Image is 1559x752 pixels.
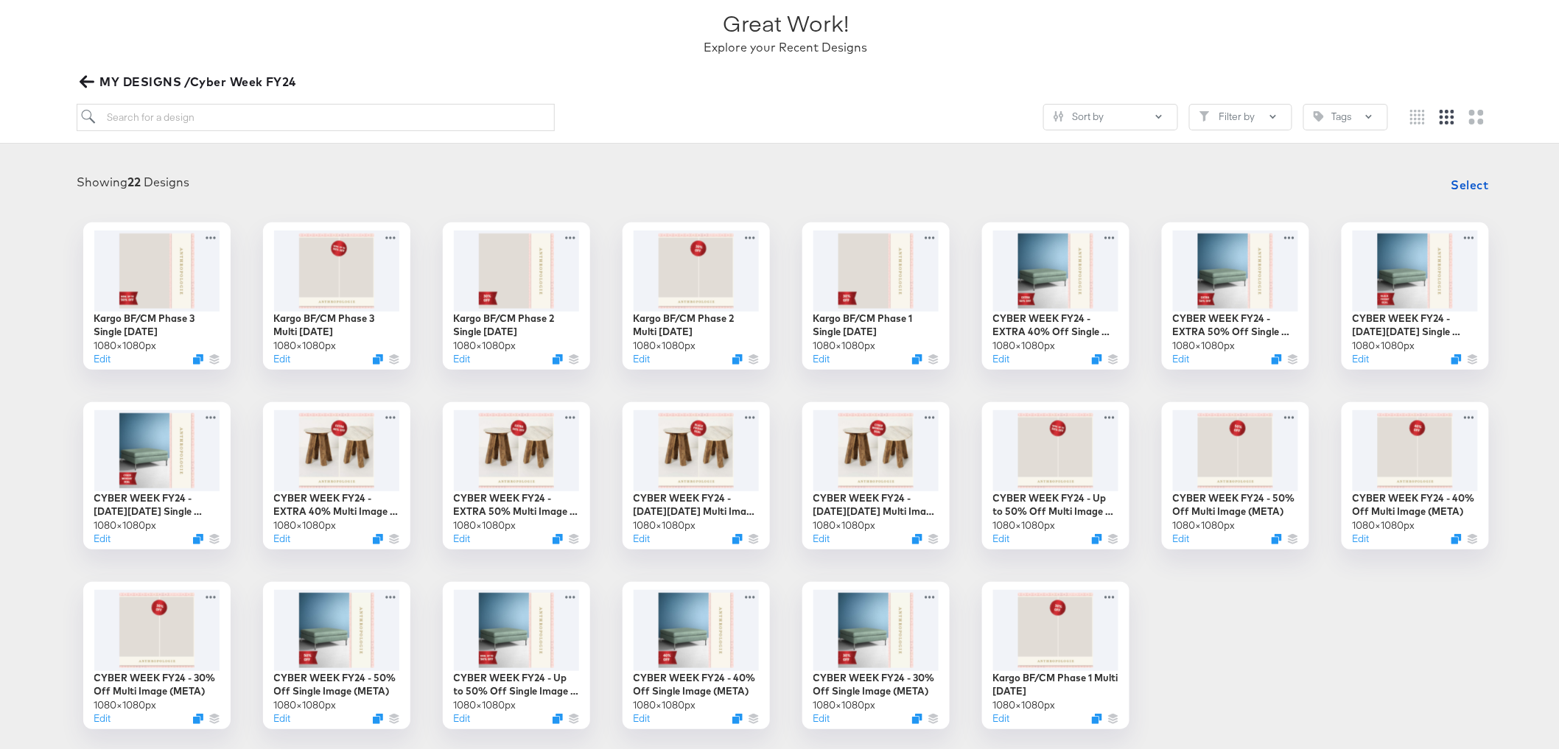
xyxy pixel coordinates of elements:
[454,309,579,336] div: Kargo BF/CM Phase 2 Single [DATE]
[454,695,516,709] div: 1080 × 1080 px
[1272,351,1282,362] svg: Duplicate
[454,516,516,530] div: 1080 × 1080 px
[263,579,410,726] div: CYBER WEEK FY24 - 50% Off Single Image (META)1080×1080pxEditDuplicate
[993,695,1056,709] div: 1080 × 1080 px
[274,309,399,336] div: Kargo BF/CM Phase 3 Multi [DATE]
[193,351,203,362] svg: Duplicate
[373,531,383,541] button: Duplicate
[634,709,651,723] button: Edit
[802,399,950,547] div: CYBER WEEK FY24 - [DATE][DATE] Multi Image (META)1080×1080pxEditDuplicate
[813,516,876,530] div: 1080 × 1080 px
[263,399,410,547] div: CYBER WEEK FY24 - EXTRA 40% Multi Image (META)1080×1080pxEditDuplicate
[1440,107,1454,122] svg: Medium grid
[634,695,696,709] div: 1080 × 1080 px
[1162,399,1309,547] div: CYBER WEEK FY24 - 50% Off Multi Image (META)1080×1080pxEditDuplicate
[1092,531,1102,541] svg: Duplicate
[83,68,296,89] span: MY DESIGNS /Cyber Week FY24
[732,351,743,362] svg: Duplicate
[982,399,1129,547] div: CYBER WEEK FY24 - Up to 50% Off Multi Image (META)1080×1080pxEditDuplicate
[993,668,1118,695] div: Kargo BF/CM Phase 1 Multi [DATE]
[94,488,220,516] div: CYBER WEEK FY24 - [DATE][DATE] Single Image (META)
[94,516,157,530] div: 1080 × 1080 px
[1092,711,1102,721] svg: Duplicate
[993,336,1056,350] div: 1080 × 1080 px
[454,336,516,350] div: 1080 × 1080 px
[373,711,383,721] svg: Duplicate
[623,579,770,726] div: CYBER WEEK FY24 - 40% Off Single Image (META)1080×1080pxEditDuplicate
[1189,101,1292,127] button: FilterFilter by
[454,668,579,695] div: CYBER WEEK FY24 - Up to 50% Off Single Image (META)
[912,711,922,721] button: Duplicate
[1451,531,1462,541] svg: Duplicate
[1092,351,1102,362] svg: Duplicate
[193,531,203,541] button: Duplicate
[634,516,696,530] div: 1080 × 1080 px
[94,349,111,363] button: Edit
[723,4,849,36] div: Great Work!
[813,309,939,336] div: Kargo BF/CM Phase 1 Single [DATE]
[1173,336,1236,350] div: 1080 × 1080 px
[802,219,950,367] div: Kargo BF/CM Phase 1 Single [DATE]1080×1080pxEditDuplicate
[83,219,231,367] div: Kargo BF/CM Phase 3 Single [DATE]1080×1080pxEditDuplicate
[993,309,1118,336] div: CYBER WEEK FY24 - EXTRA 40% Off Single Image (META)
[553,351,563,362] svg: Duplicate
[454,529,471,543] button: Edit
[1353,529,1370,543] button: Edit
[274,529,291,543] button: Edit
[1043,101,1178,127] button: SlidersSort by
[813,709,830,723] button: Edit
[993,529,1010,543] button: Edit
[1272,531,1282,541] button: Duplicate
[443,579,590,726] div: CYBER WEEK FY24 - Up to 50% Off Single Image (META)1080×1080pxEditDuplicate
[1353,516,1415,530] div: 1080 × 1080 px
[274,336,337,350] div: 1080 × 1080 px
[1303,101,1388,127] button: TagTags
[813,336,876,350] div: 1080 × 1080 px
[274,488,399,516] div: CYBER WEEK FY24 - EXTRA 40% Multi Image (META)
[1199,108,1210,119] svg: Filter
[274,709,291,723] button: Edit
[373,351,383,362] svg: Duplicate
[1451,351,1462,362] button: Duplicate
[802,579,950,726] div: CYBER WEEK FY24 - 30% Off Single Image (META)1080×1080pxEditDuplicate
[993,516,1056,530] div: 1080 × 1080 px
[1314,108,1324,119] svg: Tag
[1173,516,1236,530] div: 1080 × 1080 px
[1410,107,1425,122] svg: Small grid
[94,709,111,723] button: Edit
[1446,167,1495,197] button: Select
[634,529,651,543] button: Edit
[813,668,939,695] div: CYBER WEEK FY24 - 30% Off Single Image (META)
[993,709,1010,723] button: Edit
[813,349,830,363] button: Edit
[94,668,220,695] div: CYBER WEEK FY24 - 30% Off Multi Image (META)
[1173,529,1190,543] button: Edit
[94,695,157,709] div: 1080 × 1080 px
[623,399,770,547] div: CYBER WEEK FY24 - [DATE][DATE] Multi Image (META)1080×1080pxEditDuplicate
[193,711,203,721] svg: Duplicate
[634,668,759,695] div: CYBER WEEK FY24 - 40% Off Single Image (META)
[553,711,563,721] svg: Duplicate
[813,529,830,543] button: Edit
[623,219,770,367] div: Kargo BF/CM Phase 2 Multi [DATE]1080×1080pxEditDuplicate
[634,349,651,363] button: Edit
[704,36,868,53] div: Explore your Recent Designs
[454,709,471,723] button: Edit
[274,349,291,363] button: Edit
[274,516,337,530] div: 1080 × 1080 px
[1469,107,1484,122] svg: Large grid
[732,711,743,721] svg: Duplicate
[94,309,220,336] div: Kargo BF/CM Phase 3 Single [DATE]
[83,399,231,547] div: CYBER WEEK FY24 - [DATE][DATE] Single Image (META)1080×1080pxEditDuplicate
[1173,488,1298,516] div: CYBER WEEK FY24 - 50% Off Multi Image (META)
[443,399,590,547] div: CYBER WEEK FY24 - EXTRA 50% Multi Image (META)1080×1080pxEditDuplicate
[94,529,111,543] button: Edit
